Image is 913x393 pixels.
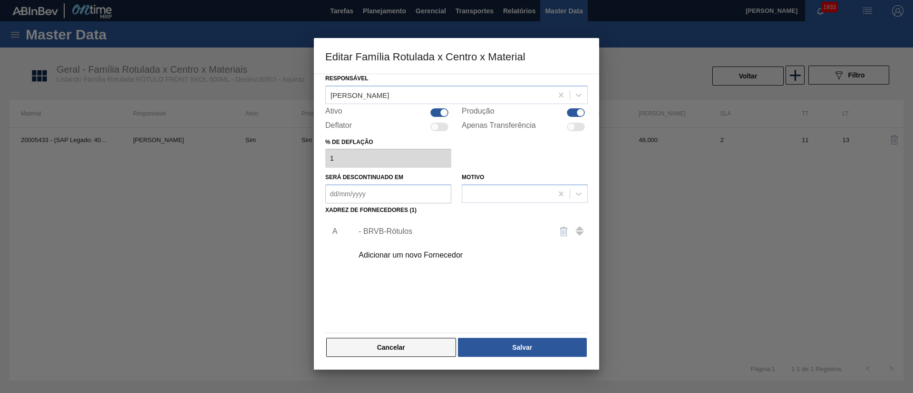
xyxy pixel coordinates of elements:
label: Produção [462,107,495,118]
button: delete-icon [553,220,575,243]
h3: Editar Família Rotulada x Centro x Material [314,38,599,74]
label: Xadrez de Fornecedores (1) [325,207,417,213]
img: delete-icon [558,226,570,237]
li: A [325,220,340,243]
label: % de deflação [325,135,451,149]
button: Salvar [458,338,587,357]
label: Responsável [325,75,369,82]
label: Ativo [325,107,342,118]
div: Adicionar um novo Fornecedor [359,251,545,259]
button: Cancelar [326,338,456,357]
div: - BRVB-Rótulos [359,227,545,236]
input: dd/mm/yyyy [325,184,451,203]
label: Deflator [325,121,352,133]
label: Será descontinuado em [325,174,403,181]
label: Motivo [462,174,484,181]
div: [PERSON_NAME] [330,91,389,99]
label: Apenas Transferência [462,121,536,133]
